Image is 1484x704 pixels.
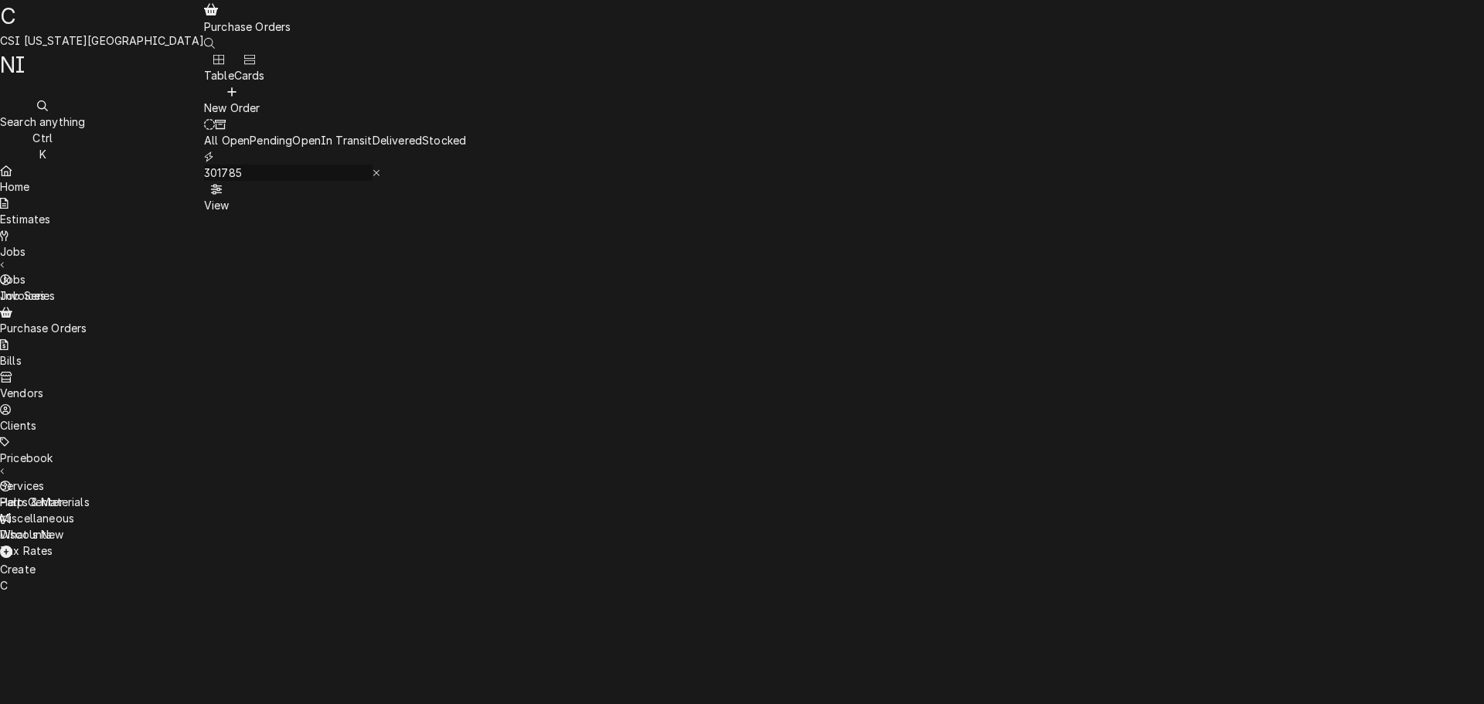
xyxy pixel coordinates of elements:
div: Pending [250,132,292,148]
div: Delivered [373,132,422,148]
button: New Order [204,83,260,116]
div: Open [292,132,321,148]
div: Stocked [422,132,466,148]
button: View [204,181,230,213]
span: Purchase Orders [204,20,291,33]
span: Ctrl [32,131,53,145]
span: K [39,148,46,161]
span: New Order [204,101,260,114]
input: Keyword search [204,165,373,181]
button: Open search [204,35,215,51]
div: In Transit [321,132,373,148]
span: View [204,199,230,212]
div: Cards [234,67,265,83]
div: Table [204,67,234,83]
button: Erase input [373,165,381,181]
div: All Open [204,132,250,148]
